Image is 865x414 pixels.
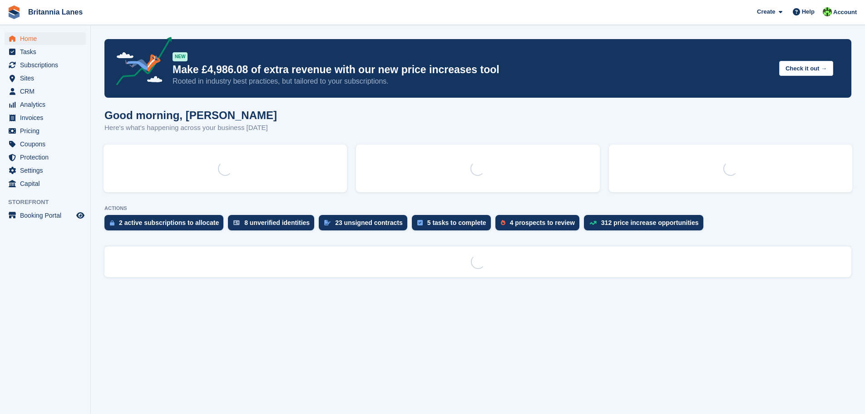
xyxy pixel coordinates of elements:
[104,123,277,133] p: Here's what's happening across your business [DATE]
[20,151,74,164] span: Protection
[7,5,21,19] img: stora-icon-8386f47178a22dfd0bd8f6a31ec36ba5ce8667c1dd55bd0f319d3a0aa187defe.svg
[173,76,772,86] p: Rooted in industry best practices, but tailored to your subscriptions.
[20,177,74,190] span: Capital
[20,164,74,177] span: Settings
[20,45,74,58] span: Tasks
[104,205,851,211] p: ACTIONS
[5,177,86,190] a: menu
[319,215,412,235] a: 23 unsigned contracts
[119,219,219,226] div: 2 active subscriptions to allocate
[757,7,775,16] span: Create
[335,219,403,226] div: 23 unsigned contracts
[584,215,708,235] a: 312 price increase opportunities
[5,164,86,177] a: menu
[109,37,172,89] img: price-adjustments-announcement-icon-8257ccfd72463d97f412b2fc003d46551f7dbcb40ab6d574587a9cd5c0d94...
[8,198,90,207] span: Storefront
[25,5,86,20] a: Britannia Lanes
[417,220,423,225] img: task-75834270c22a3079a89374b754ae025e5fb1db73e45f91037f5363f120a921f8.svg
[823,7,832,16] img: Robert Parr
[833,8,857,17] span: Account
[173,63,772,76] p: Make £4,986.08 of extra revenue with our new price increases tool
[75,210,86,221] a: Preview store
[5,85,86,98] a: menu
[20,32,74,45] span: Home
[5,138,86,150] a: menu
[5,45,86,58] a: menu
[412,215,495,235] a: 5 tasks to complete
[244,219,310,226] div: 8 unverified identities
[5,59,86,71] a: menu
[20,85,74,98] span: CRM
[427,219,486,226] div: 5 tasks to complete
[5,151,86,164] a: menu
[779,61,833,76] button: Check it out →
[5,111,86,124] a: menu
[20,72,74,85] span: Sites
[104,109,277,121] h1: Good morning, [PERSON_NAME]
[104,215,228,235] a: 2 active subscriptions to allocate
[173,52,188,61] div: NEW
[5,209,86,222] a: menu
[228,215,319,235] a: 8 unverified identities
[501,220,505,225] img: prospect-51fa495bee0391a8d652442698ab0144808aea92771e9ea1ae160a38d050c398.svg
[495,215,584,235] a: 4 prospects to review
[5,125,86,137] a: menu
[20,138,74,150] span: Coupons
[20,209,74,222] span: Booking Portal
[5,32,86,45] a: menu
[20,59,74,71] span: Subscriptions
[5,72,86,85] a: menu
[20,111,74,124] span: Invoices
[233,220,240,225] img: verify_identity-adf6edd0f0f0b5bbfe63781bf79b02c33cf7c696d77639b501bdc392416b5a36.svg
[589,221,597,225] img: price_increase_opportunities-93ffe204e8149a01c8c9dc8f82e8f89637d9d84a8eef4429ea346261dce0b2c0.svg
[20,98,74,111] span: Analytics
[324,220,331,225] img: contract_signature_icon-13c848040528278c33f63329250d36e43548de30e8caae1d1a13099fd9432cc5.svg
[5,98,86,111] a: menu
[110,220,114,226] img: active_subscription_to_allocate_icon-d502201f5373d7db506a760aba3b589e785aa758c864c3986d89f69b8ff3...
[20,125,74,137] span: Pricing
[601,219,699,226] div: 312 price increase opportunities
[802,7,815,16] span: Help
[510,219,575,226] div: 4 prospects to review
